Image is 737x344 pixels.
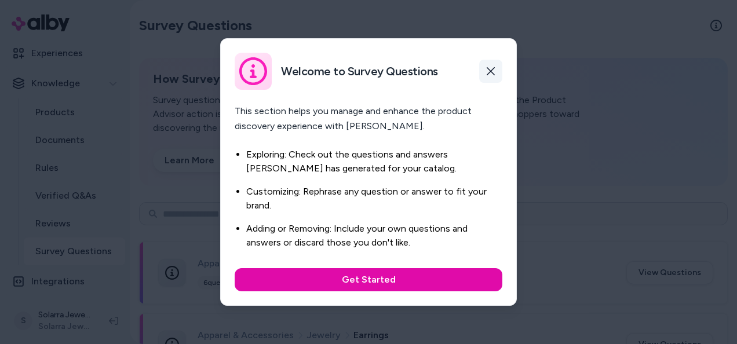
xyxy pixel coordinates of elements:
li: Exploring: Check out the questions and answers [PERSON_NAME] has generated for your catalog. [246,148,502,175]
button: Get Started [235,268,502,291]
li: Adding or Removing: Include your own questions and answers or discard those you don't like. [246,222,502,250]
li: Customizing: Rephrase any question or answer to fit your brand. [246,185,502,213]
p: This section helps you manage and enhance the product discovery experience with [PERSON_NAME]. [235,104,502,134]
h2: Welcome to Survey Questions [281,64,438,79]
